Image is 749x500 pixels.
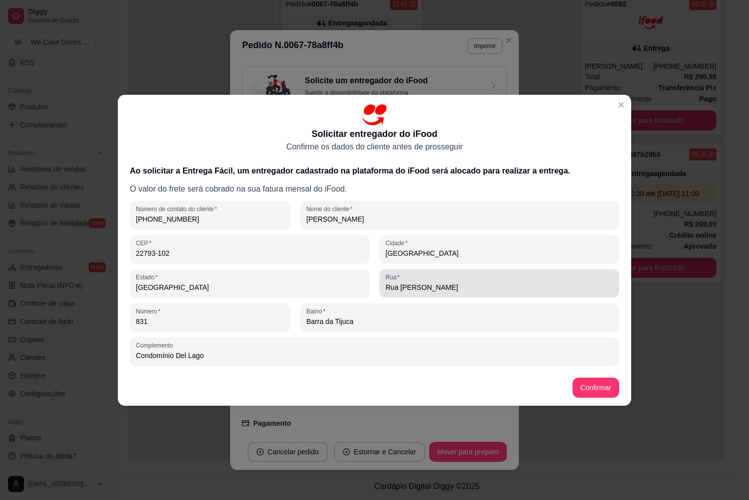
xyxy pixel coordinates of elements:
input: Bairro [306,316,613,326]
input: Cidade [386,248,613,258]
input: Estado [136,282,363,292]
button: Close [613,97,629,113]
label: Nome do cliente [306,205,356,213]
label: Estado [136,273,161,281]
label: Número [136,307,163,315]
h3: Ao solicitar a Entrega Fácil, um entregador cadastrado na plataforma do iFood será alocado para r... [130,165,619,177]
p: Confirme os dados do cliente antes de prosseguir [286,141,463,153]
input: Complemento [136,351,613,361]
input: CEP [136,248,363,258]
button: Confirmar [573,378,619,398]
input: Nome do cliente [306,214,613,224]
label: Complemento [136,341,176,350]
input: Número [136,316,284,326]
label: Cidade [386,239,411,247]
label: Número de contato do cliente [136,205,221,213]
p: Solicitar entregador do iFood [311,127,437,141]
input: Número de contato do cliente [136,214,284,224]
label: CEP [136,239,155,247]
label: Bairro [306,307,329,315]
label: Rua [386,273,403,281]
input: Rua [386,282,613,292]
p: O valor do frete será cobrado na sua fatura mensal do iFood. [130,183,619,195]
